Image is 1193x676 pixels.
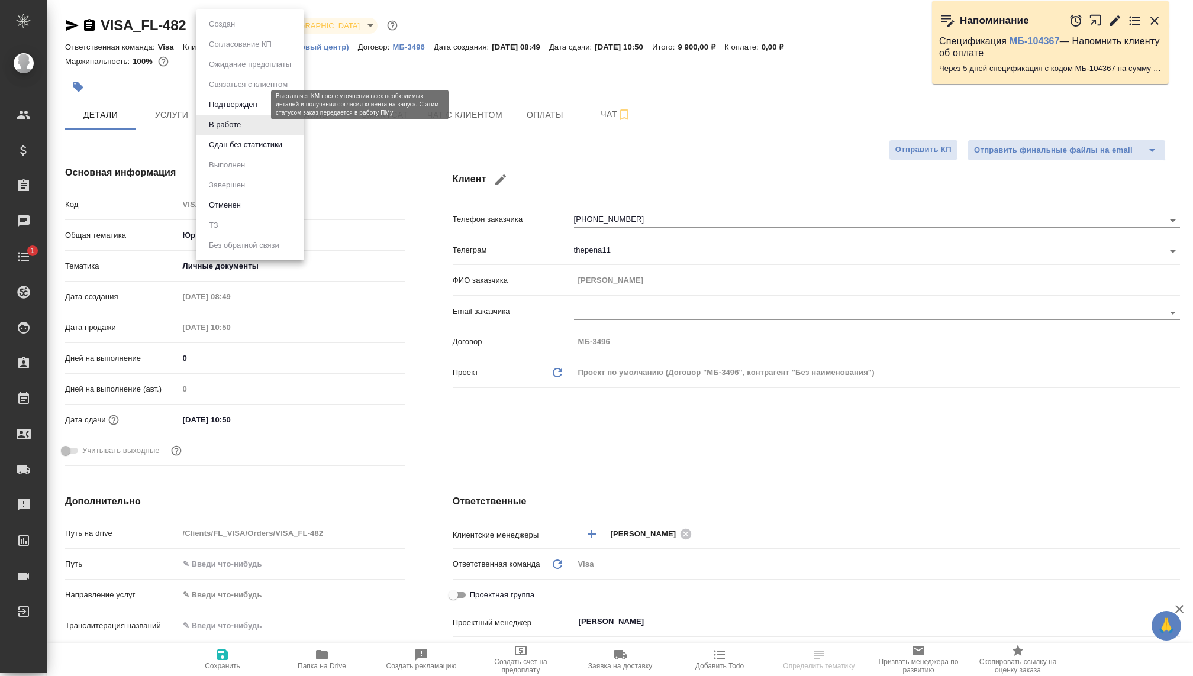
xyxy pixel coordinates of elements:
button: Перейти в todo [1128,14,1142,28]
button: Закрыть [1147,14,1162,28]
button: Отложить [1069,14,1083,28]
button: Выполнен [205,159,249,172]
a: МБ-104367 [1010,36,1060,46]
button: Согласование КП [205,38,275,51]
button: ТЗ [205,219,222,232]
button: Связаться с клиентом [205,78,291,91]
button: Отменен [205,199,244,212]
p: Напоминание [960,15,1029,27]
button: Подтвержден [205,98,261,111]
button: Ожидание предоплаты [205,58,295,71]
button: Редактировать [1108,14,1122,28]
button: Открыть в новой вкладке [1089,8,1102,33]
button: Создан [205,18,238,31]
button: Сдан без статистики [205,138,286,151]
button: В работе [205,118,244,131]
p: Через 5 дней спецификация с кодом МБ-104367 на сумму 16500 RUB будет просрочена [939,63,1162,75]
button: Без обратной связи [205,239,283,252]
button: Завершен [205,179,249,192]
p: Спецификация — Напомнить клиенту об оплате [939,35,1162,59]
